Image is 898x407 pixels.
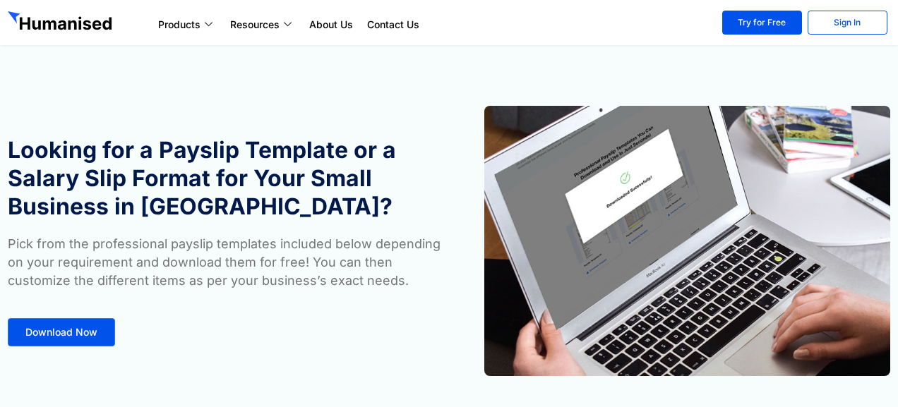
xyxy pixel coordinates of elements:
[8,235,442,290] p: Pick from the professional payslip templates included below depending on your requirement and dow...
[151,16,223,33] a: Products
[360,16,426,33] a: Contact Us
[223,16,302,33] a: Resources
[722,11,802,35] a: Try for Free
[8,136,442,221] h1: Looking for a Payslip Template or a Salary Slip Format for Your Small Business in [GEOGRAPHIC_DATA]?
[808,11,887,35] a: Sign In
[25,327,97,337] span: Download Now
[302,16,360,33] a: About Us
[8,11,115,34] img: GetHumanised Logo
[8,318,115,346] a: Download Now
